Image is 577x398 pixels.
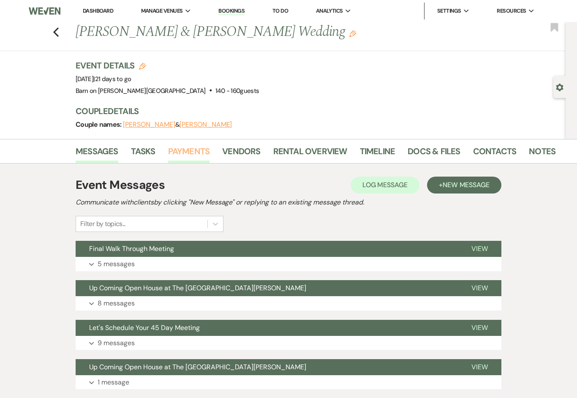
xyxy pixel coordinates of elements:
a: Bookings [218,7,245,15]
span: View [471,363,488,371]
button: 1 message [76,375,501,390]
div: Filter by topics... [80,219,125,229]
span: Settings [437,7,461,15]
button: Log Message [351,177,419,194]
button: 8 messages [76,296,501,311]
span: View [471,323,488,332]
a: Docs & Files [408,144,460,163]
span: View [471,244,488,253]
button: View [458,320,501,336]
a: Messages [76,144,118,163]
span: View [471,284,488,292]
span: Let's Schedule Your 45 Day Meeting [89,323,200,332]
a: Contacts [473,144,517,163]
span: 140 - 160 guests [215,87,259,95]
span: | [93,75,131,83]
button: +New Message [427,177,501,194]
span: 21 days to go [95,75,131,83]
h3: Event Details [76,60,259,71]
button: View [458,359,501,375]
button: View [458,280,501,296]
button: View [458,241,501,257]
span: Up Coming Open House at The [GEOGRAPHIC_DATA][PERSON_NAME] [89,363,306,371]
span: & [123,120,232,129]
span: New Message [443,180,490,189]
h2: Communicate with clients by clicking "New Message" or replying to an existing message thread. [76,197,501,207]
a: Timeline [360,144,395,163]
h3: Couple Details [76,105,549,117]
a: Tasks [131,144,155,163]
a: Notes [529,144,555,163]
span: Up Coming Open House at The [GEOGRAPHIC_DATA][PERSON_NAME] [89,284,306,292]
button: Up Coming Open House at The [GEOGRAPHIC_DATA][PERSON_NAME] [76,280,458,296]
p: 8 messages [98,298,135,309]
button: Open lead details [556,83,563,91]
button: [PERSON_NAME] [180,121,232,128]
h1: Event Messages [76,176,165,194]
a: Dashboard [83,7,113,14]
a: Payments [168,144,210,163]
span: Manage Venues [141,7,183,15]
p: 1 message [98,377,129,388]
button: 9 messages [76,336,501,350]
button: Final Walk Through Meeting [76,241,458,257]
button: [PERSON_NAME] [123,121,175,128]
span: Log Message [362,180,408,189]
a: To Do [272,7,288,14]
span: Final Walk Through Meeting [89,244,174,253]
span: Barn on [PERSON_NAME][GEOGRAPHIC_DATA] [76,87,206,95]
a: Vendors [222,144,260,163]
span: Resources [497,7,526,15]
span: Couple names: [76,120,123,129]
button: 5 messages [76,257,501,271]
span: Analytics [316,7,343,15]
h1: [PERSON_NAME] & [PERSON_NAME] Wedding [76,22,454,42]
button: Edit [349,30,356,37]
a: Rental Overview [273,144,347,163]
p: 5 messages [98,259,135,270]
img: Weven Logo [29,2,60,20]
button: Up Coming Open House at The [GEOGRAPHIC_DATA][PERSON_NAME] [76,359,458,375]
span: [DATE] [76,75,131,83]
button: Let's Schedule Your 45 Day Meeting [76,320,458,336]
p: 9 messages [98,338,135,349]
